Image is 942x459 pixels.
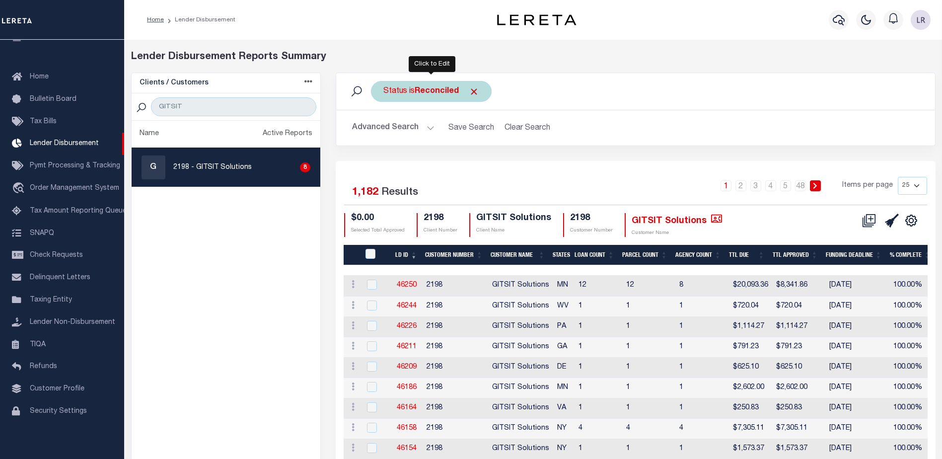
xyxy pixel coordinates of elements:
[397,364,417,371] a: 46209
[30,185,119,192] span: Order Management System
[575,358,622,378] td: 1
[488,358,553,378] td: GITSIT Solutions
[352,187,378,198] span: 1,182
[889,358,938,378] td: 100.00%
[371,81,492,102] div: Status is
[889,378,938,398] td: 100.00%
[30,363,57,370] span: Refunds
[772,358,825,378] td: $625.10
[553,378,575,398] td: MN
[30,229,54,236] span: SNAPQ
[488,317,553,337] td: GITSIT Solutions
[500,118,554,138] button: Clear Search
[729,297,772,317] td: $720.04
[729,337,772,358] td: $791.23
[575,337,622,358] td: 1
[359,245,391,265] th: LDID
[675,398,729,419] td: 1
[889,275,938,297] td: 100.00%
[423,358,488,378] td: 2198
[391,245,421,265] th: LD ID: activate to sort column ascending
[632,213,722,227] h4: GITSIT Solutions
[765,180,776,191] a: 4
[675,378,729,398] td: 1
[675,317,729,337] td: 1
[469,86,479,97] span: Click to Remove
[131,50,936,65] div: Lender Disbursement Reports Summary
[729,275,772,297] td: $20,093.36
[476,213,551,224] h4: GITSIT Solutions
[553,275,575,297] td: MN
[423,297,488,317] td: 2198
[30,208,127,215] span: Tax Amount Reporting Queue
[488,275,553,297] td: GITSIT Solutions
[423,275,488,297] td: 2198
[30,341,46,348] span: TIQA
[889,297,938,317] td: 100.00%
[30,252,83,259] span: Check Requests
[421,245,487,265] th: Customer Number: activate to sort column ascending
[476,227,551,234] p: Client Name
[675,297,729,317] td: 1
[30,140,99,147] span: Lender Disbursement
[263,129,312,140] div: Active Reports
[725,245,769,265] th: Ttl Due: activate to sort column ascending
[424,213,457,224] h4: 2198
[549,245,571,265] th: States
[886,245,935,265] th: % Complete: activate to sort column ascending
[772,297,825,317] td: $720.04
[842,180,893,191] span: Items per page
[553,398,575,419] td: VA
[553,337,575,358] td: GA
[423,378,488,398] td: 2198
[735,180,746,191] a: 2
[622,358,675,378] td: 1
[575,275,622,297] td: 12
[351,213,405,224] h4: $0.00
[553,297,575,317] td: WV
[488,337,553,358] td: GITSIT Solutions
[553,419,575,439] td: NY
[575,398,622,419] td: 1
[397,282,417,289] a: 46250
[30,408,87,415] span: Security Settings
[132,148,321,187] a: G2198 - GITSIT Solutions8
[553,358,575,378] td: DE
[729,398,772,419] td: $250.83
[825,337,889,358] td: [DATE]
[397,384,417,391] a: 46186
[424,227,457,234] p: Client Number
[140,129,159,140] div: Name
[30,297,72,304] span: Taxing Entity
[618,245,671,265] th: Parcel Count: activate to sort column ascending
[675,275,729,297] td: 8
[147,17,164,23] a: Home
[488,378,553,398] td: GITSIT Solutions
[575,297,622,317] td: 1
[351,227,405,234] p: Selected Total Approved
[772,419,825,439] td: $7,305.11
[397,343,417,350] a: 46211
[30,118,57,125] span: Tax Bills
[721,180,731,191] a: 1
[772,317,825,337] td: $1,114.27
[780,180,791,191] a: 5
[575,378,622,398] td: 1
[622,317,675,337] td: 1
[622,378,675,398] td: 1
[622,398,675,419] td: 1
[423,419,488,439] td: 2198
[423,317,488,337] td: 2198
[772,398,825,419] td: $250.83
[825,275,889,297] td: [DATE]
[423,337,488,358] td: 2198
[488,297,553,317] td: GITSIT Solutions
[173,162,252,173] p: 2198 - GITSIT Solutions
[352,118,435,138] button: Advanced Search
[889,398,938,419] td: 100.00%
[750,180,761,191] a: 3
[622,275,675,297] td: 12
[822,245,886,265] th: Funding Deadline: activate to sort column ascending
[30,162,120,169] span: Pymt Processing & Tracking
[423,398,488,419] td: 2198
